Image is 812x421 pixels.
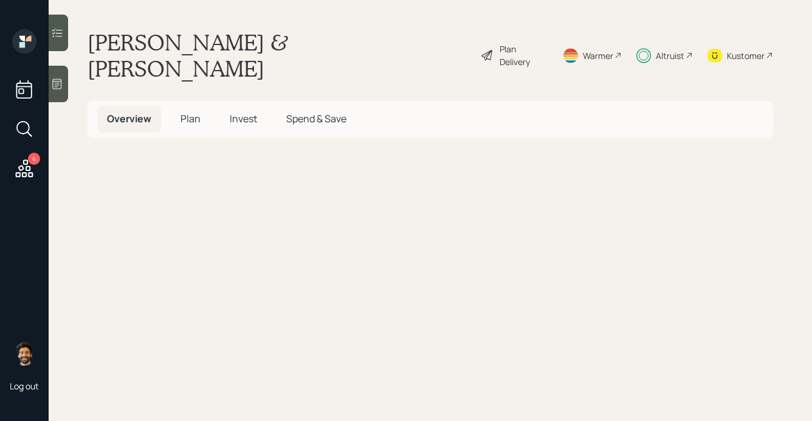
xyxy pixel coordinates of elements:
span: Overview [107,112,151,125]
div: Altruist [656,49,684,62]
div: Log out [10,380,39,392]
h1: [PERSON_NAME] & [PERSON_NAME] [88,29,470,82]
div: Plan Delivery [500,43,548,68]
div: Warmer [583,49,613,62]
img: eric-schwartz-headshot.png [12,341,36,366]
span: Spend & Save [286,112,346,125]
span: Plan [181,112,201,125]
div: 4 [28,153,40,165]
span: Invest [230,112,257,125]
div: Kustomer [727,49,765,62]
